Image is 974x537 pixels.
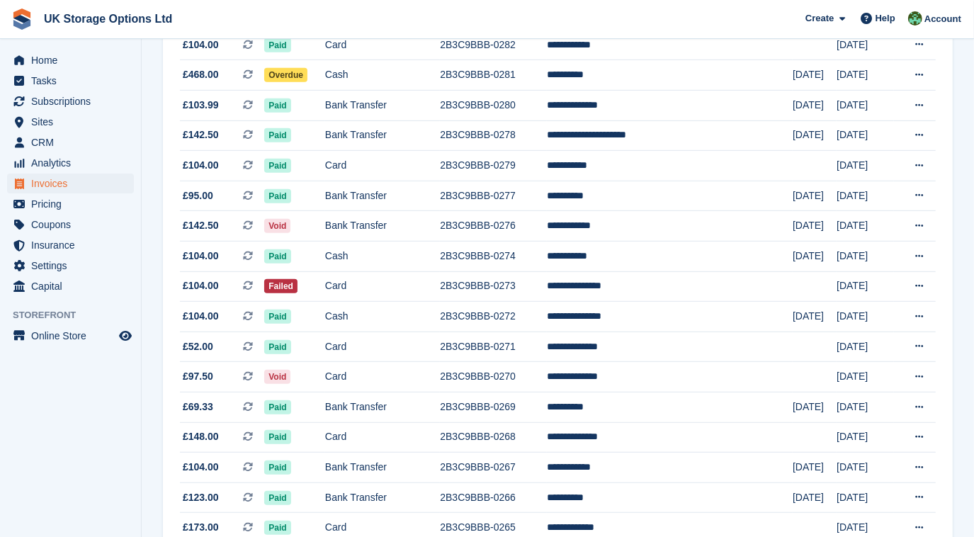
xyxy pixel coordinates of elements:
td: 2B3C9BBB-0280 [440,91,546,121]
td: [DATE] [793,392,837,422]
span: Paid [264,189,290,203]
span: £52.00 [183,339,213,354]
span: Settings [31,256,116,276]
td: Bank Transfer [325,211,440,242]
td: [DATE] [837,181,894,211]
a: Preview store [117,327,134,344]
td: [DATE] [793,60,837,91]
span: £142.50 [183,128,219,142]
img: stora-icon-8386f47178a22dfd0bd8f6a31ec36ba5ce8667c1dd55bd0f319d3a0aa187defe.svg [11,9,33,30]
span: £468.00 [183,67,219,82]
span: Capital [31,276,116,296]
span: £69.33 [183,400,213,414]
td: [DATE] [837,422,894,453]
span: Subscriptions [31,91,116,111]
a: menu [7,174,134,193]
span: Help [876,11,895,26]
td: Bank Transfer [325,91,440,121]
a: menu [7,194,134,214]
a: menu [7,91,134,111]
span: Pricing [31,194,116,214]
td: [DATE] [837,211,894,242]
span: £104.00 [183,278,219,293]
span: £123.00 [183,490,219,505]
td: Card [325,332,440,362]
span: £142.50 [183,218,219,233]
td: [DATE] [793,181,837,211]
td: Bank Transfer [325,120,440,151]
td: [DATE] [793,453,837,483]
span: £104.00 [183,309,219,324]
td: 2B3C9BBB-0277 [440,181,546,211]
span: £97.50 [183,369,213,384]
td: [DATE] [837,332,894,362]
td: Bank Transfer [325,453,440,483]
td: 2B3C9BBB-0274 [440,242,546,272]
span: Paid [264,491,290,505]
td: Bank Transfer [325,482,440,513]
td: [DATE] [837,30,894,60]
span: Failed [264,279,298,293]
span: Void [264,219,290,233]
td: 2B3C9BBB-0282 [440,30,546,60]
td: 2B3C9BBB-0267 [440,453,546,483]
span: Paid [264,128,290,142]
td: Card [325,422,440,453]
td: [DATE] [837,242,894,272]
span: Paid [264,400,290,414]
span: Home [31,50,116,70]
td: [DATE] [793,242,837,272]
td: [DATE] [837,271,894,302]
span: Paid [264,460,290,475]
a: menu [7,276,134,296]
span: Paid [264,38,290,52]
span: £104.00 [183,460,219,475]
td: Card [325,30,440,60]
td: [DATE] [837,362,894,392]
span: Online Store [31,326,116,346]
a: menu [7,112,134,132]
span: Paid [264,430,290,444]
td: 2B3C9BBB-0281 [440,60,546,91]
td: Card [325,271,440,302]
span: Paid [264,340,290,354]
span: Storefront [13,308,141,322]
span: £173.00 [183,520,219,535]
span: CRM [31,132,116,152]
span: Sites [31,112,116,132]
td: Bank Transfer [325,181,440,211]
td: 2B3C9BBB-0271 [440,332,546,362]
span: £104.00 [183,38,219,52]
span: Overdue [264,68,307,82]
span: Void [264,370,290,384]
td: 2B3C9BBB-0278 [440,120,546,151]
span: Create [805,11,834,26]
td: 2B3C9BBB-0279 [440,151,546,181]
td: Cash [325,302,440,332]
span: £103.99 [183,98,219,113]
td: 2B3C9BBB-0273 [440,271,546,302]
td: 2B3C9BBB-0270 [440,362,546,392]
td: [DATE] [837,453,894,483]
td: [DATE] [837,120,894,151]
td: 2B3C9BBB-0268 [440,422,546,453]
span: Paid [264,310,290,324]
td: Cash [325,60,440,91]
span: Tasks [31,71,116,91]
td: [DATE] [837,482,894,513]
td: Bank Transfer [325,392,440,422]
td: 2B3C9BBB-0269 [440,392,546,422]
span: Insurance [31,235,116,255]
a: menu [7,256,134,276]
span: Paid [264,521,290,535]
span: Account [924,12,961,26]
td: Card [325,151,440,181]
td: [DATE] [793,120,837,151]
span: £104.00 [183,158,219,173]
td: Cash [325,242,440,272]
span: Paid [264,98,290,113]
span: £104.00 [183,249,219,264]
td: [DATE] [837,151,894,181]
a: menu [7,50,134,70]
td: [DATE] [793,482,837,513]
